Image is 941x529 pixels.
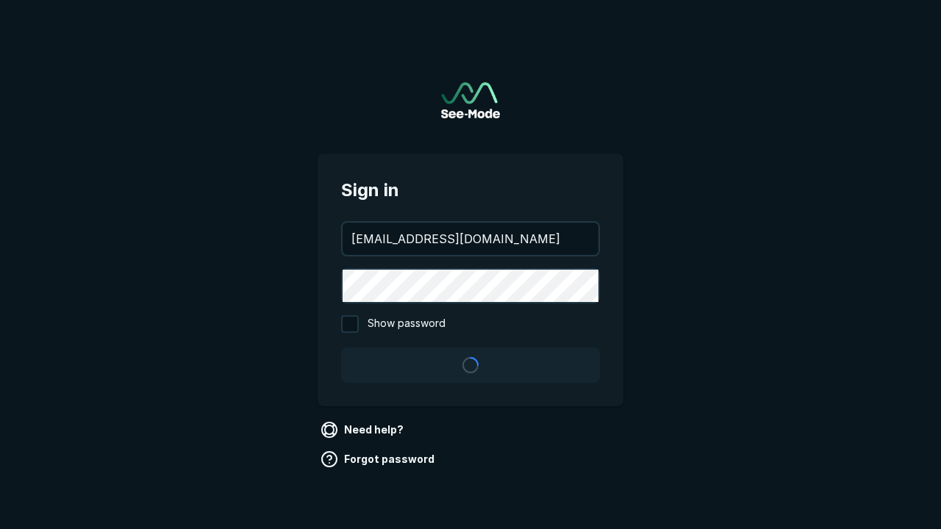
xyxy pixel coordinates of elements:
span: Show password [368,315,446,333]
a: Forgot password [318,447,440,471]
img: See-Mode Logo [441,82,500,118]
a: Go to sign in [441,82,500,118]
a: Need help? [318,418,409,442]
input: your@email.com [343,223,598,255]
span: Sign in [341,177,600,204]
